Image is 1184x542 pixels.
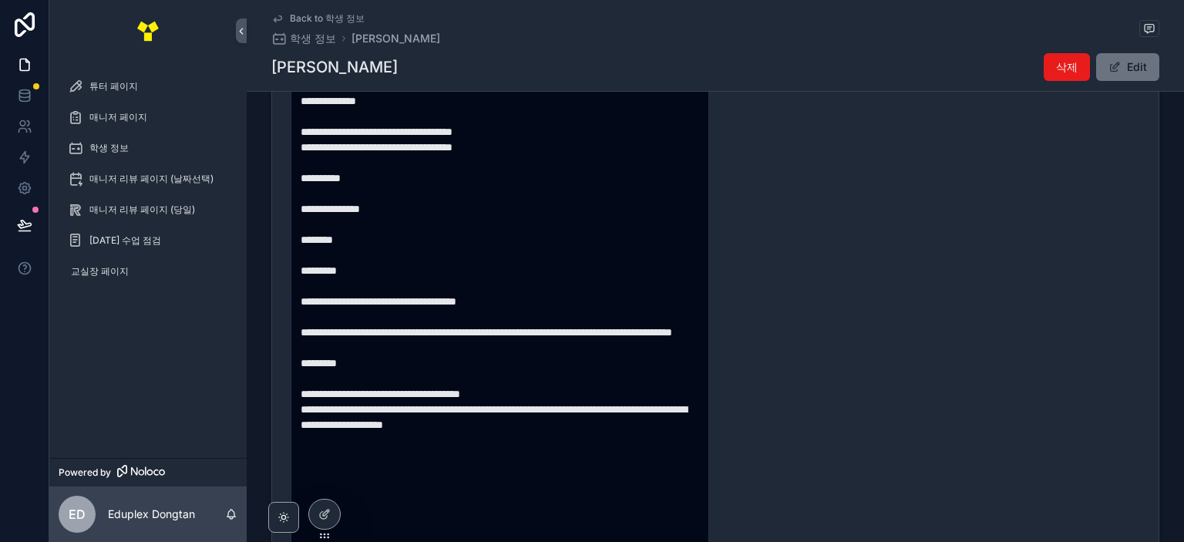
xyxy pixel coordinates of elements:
[108,507,195,522] p: Eduplex Dongtan
[69,505,86,523] span: ED
[59,134,237,162] a: 학생 정보
[59,103,237,131] a: 매니저 페이지
[59,165,237,193] a: 매니저 리뷰 페이지 (날짜선택)
[290,31,336,46] span: 학생 정보
[136,19,160,43] img: App logo
[89,173,214,185] span: 매니저 리뷰 페이지 (날짜선택)
[271,12,365,25] a: Back to 학생 정보
[59,227,237,254] a: [DATE] 수업 점검
[89,142,129,154] span: 학생 정보
[59,72,237,100] a: 튜터 페이지
[89,204,195,216] span: 매니저 리뷰 페이지 (당일)
[89,234,161,247] span: [DATE] 수업 점검
[271,31,336,46] a: 학생 정보
[59,466,111,479] span: Powered by
[351,31,440,46] a: [PERSON_NAME]
[271,56,398,78] h1: [PERSON_NAME]
[49,62,247,305] div: scrollable content
[89,111,147,123] span: 매니저 페이지
[1056,59,1078,75] span: 삭제
[59,258,237,285] a: 교실장 페이지
[49,458,247,486] a: Powered by
[71,265,129,278] span: 교실장 페이지
[1044,53,1090,81] button: 삭제
[1096,53,1159,81] button: Edit
[290,12,365,25] span: Back to 학생 정보
[89,80,138,93] span: 튜터 페이지
[59,196,237,224] a: 매니저 리뷰 페이지 (당일)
